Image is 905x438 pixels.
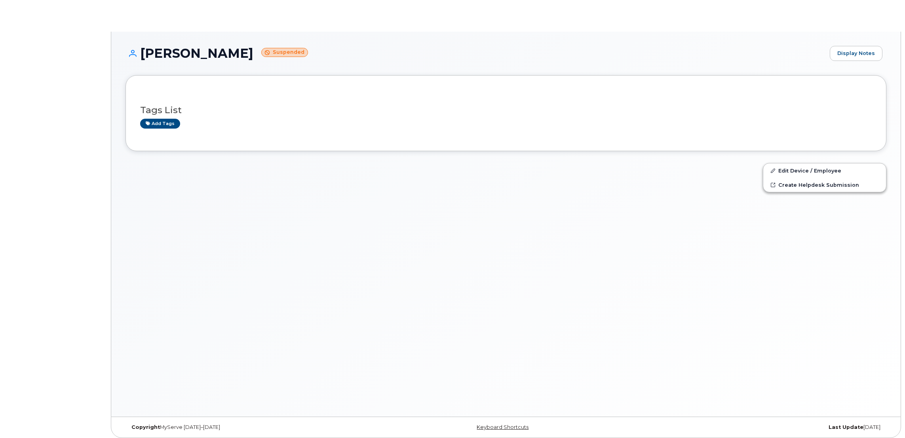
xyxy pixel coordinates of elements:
a: Create Helpdesk Submission [763,178,886,192]
h3: Tags List [140,105,872,115]
a: Add tags [140,119,180,129]
a: Display Notes [830,46,882,61]
div: MyServe [DATE]–[DATE] [125,424,379,430]
a: Keyboard Shortcuts [477,424,529,430]
a: Edit Device / Employee [763,163,886,178]
strong: Last Update [829,424,863,430]
strong: Copyright [131,424,160,430]
div: [DATE] [633,424,886,430]
h1: [PERSON_NAME] [125,46,826,60]
small: Suspended [261,48,308,57]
